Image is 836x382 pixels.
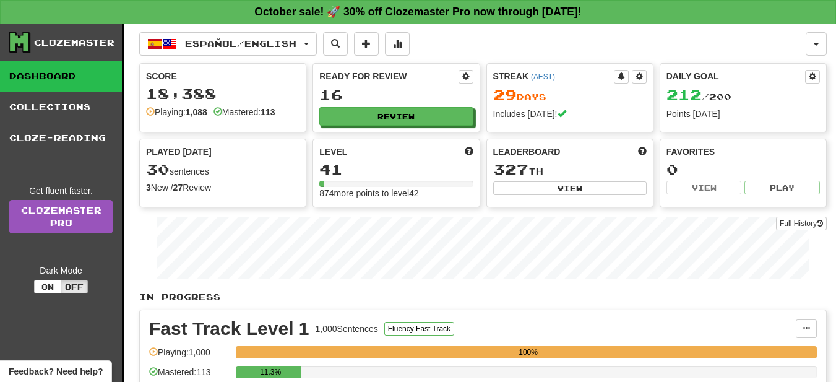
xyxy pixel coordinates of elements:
div: Get fluent faster. [9,184,113,197]
div: Points [DATE] [666,108,820,120]
button: On [34,280,61,293]
div: th [493,162,647,178]
div: 0 [666,162,820,177]
span: Español / English [185,38,296,49]
a: ClozemasterPro [9,200,113,233]
span: 30 [146,160,170,178]
div: 18,388 [146,86,299,102]
button: View [666,181,742,194]
strong: 27 [173,183,183,193]
div: 1,000 Sentences [316,323,378,335]
button: Add sentence to collection [354,32,379,56]
strong: 3 [146,183,151,193]
span: Leaderboard [493,145,561,158]
div: 874 more points to level 42 [319,187,473,199]
strong: October sale! 🚀 30% off Clozemaster Pro now through [DATE]! [254,6,581,18]
div: Clozemaster [34,37,114,49]
div: New / Review [146,181,299,194]
div: Favorites [666,145,820,158]
div: Score [146,70,299,82]
span: 327 [493,160,528,178]
button: Off [61,280,88,293]
div: Dark Mode [9,264,113,277]
div: Daily Goal [666,70,805,84]
span: 29 [493,86,517,103]
span: Score more points to level up [465,145,473,158]
div: Streak [493,70,614,82]
div: 16 [319,87,473,103]
div: 11.3% [239,366,301,378]
span: / 200 [666,92,731,102]
span: Open feedback widget [9,365,103,378]
span: 212 [666,86,702,103]
span: Played [DATE] [146,145,212,158]
strong: 113 [261,107,275,117]
a: (AEST) [531,72,555,81]
div: 100% [239,346,817,358]
div: Includes [DATE]! [493,108,647,120]
button: Search sentences [323,32,348,56]
strong: 1,088 [186,107,207,117]
div: Mastered: [213,106,275,118]
div: sentences [146,162,299,178]
div: Day s [493,87,647,103]
button: Review [319,107,473,126]
span: Level [319,145,347,158]
span: This week in points, UTC [638,145,647,158]
button: Play [744,181,820,194]
button: View [493,181,647,195]
div: Playing: [146,106,207,118]
div: Fast Track Level 1 [149,319,309,338]
p: In Progress [139,291,827,303]
div: Playing: 1,000 [149,346,230,367]
button: Español/English [139,32,317,56]
button: More stats [385,32,410,56]
button: Full History [776,217,827,230]
div: 41 [319,162,473,177]
div: Ready for Review [319,70,458,82]
button: Fluency Fast Track [384,322,454,336]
